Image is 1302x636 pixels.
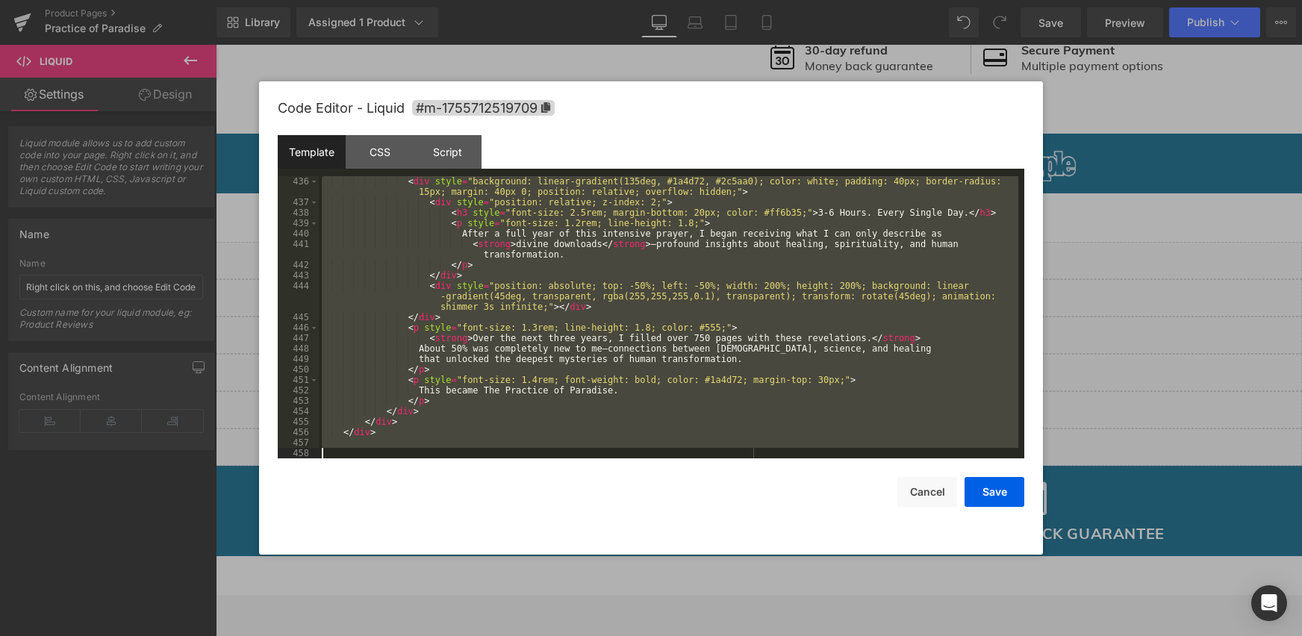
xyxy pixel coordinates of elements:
div: Open Intercom Messenger [1251,585,1287,621]
div: 449 [278,354,319,364]
div: Script [414,135,482,169]
div: 447 [278,333,319,343]
div: 437 [278,197,319,208]
h1: 30-DAY MONEY BACK GUARANTEE [543,476,1087,502]
div: 450 [278,364,319,375]
div: CSS [346,135,414,169]
div: 451 [278,375,319,385]
div: 453 [278,396,319,406]
div: 442 [278,260,319,270]
div: 458 [278,448,319,458]
div: 454 [278,406,319,417]
div: 441 [278,239,319,260]
button: Cancel [897,477,957,507]
div: 448 [278,343,319,354]
span: Code Editor - Liquid [278,100,405,116]
div: 443 [278,270,319,281]
div: 439 [278,218,319,228]
p: Money back guarantee [589,14,753,28]
div: 436 [278,176,319,197]
div: 445 [278,312,319,322]
div: 438 [278,208,319,218]
button: Save [965,477,1024,507]
div: 455 [278,417,319,427]
div: 457 [278,437,319,448]
div: 452 [278,385,319,396]
p: Multiple payment options [806,14,980,28]
div: 456 [278,427,319,437]
div: 444 [278,281,319,312]
div: 446 [278,322,319,333]
span: Click to copy [412,100,555,116]
div: 440 [278,228,319,239]
div: Template [278,135,346,169]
